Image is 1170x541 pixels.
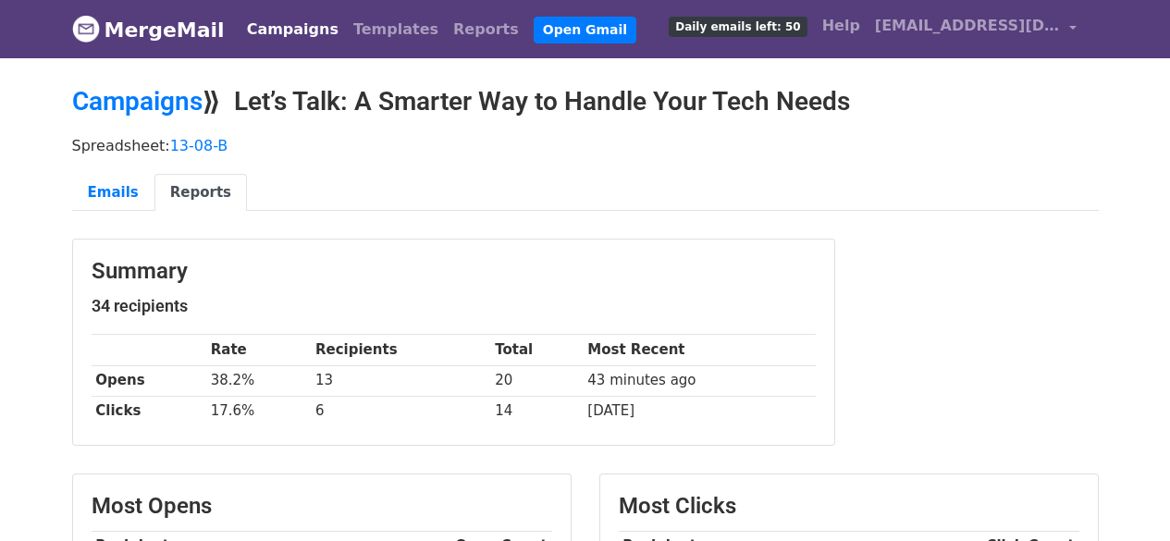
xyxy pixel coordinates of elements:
h5: 34 recipients [92,296,816,316]
td: 17.6% [206,396,311,426]
a: Help [815,7,868,44]
td: 38.2% [206,365,311,396]
a: Campaigns [72,86,203,117]
h3: Most Clicks [619,493,1079,520]
h3: Most Opens [92,493,552,520]
a: Open Gmail [534,17,636,43]
a: Emails [72,174,154,212]
th: Most Recent [584,335,816,365]
th: Clicks [92,396,206,426]
td: 43 minutes ago [584,365,816,396]
a: MergeMail [72,10,225,49]
th: Rate [206,335,311,365]
td: [DATE] [584,396,816,426]
a: Daily emails left: 50 [661,7,814,44]
a: Templates [346,11,446,48]
a: 13-08-B [170,137,228,154]
h3: Summary [92,258,816,285]
td: 6 [311,396,490,426]
a: Reports [154,174,247,212]
a: [EMAIL_ADDRESS][DOMAIN_NAME] [868,7,1084,51]
a: Campaigns [240,11,346,48]
td: 13 [311,365,490,396]
td: 14 [490,396,583,426]
span: [EMAIL_ADDRESS][DOMAIN_NAME] [875,15,1060,37]
a: Reports [446,11,526,48]
th: Recipients [311,335,490,365]
h2: ⟫ Let’s Talk: A Smarter Way to Handle Your Tech Needs [72,86,1099,117]
img: MergeMail logo [72,15,100,43]
td: 20 [490,365,583,396]
span: Daily emails left: 50 [669,17,807,37]
th: Opens [92,365,206,396]
th: Total [490,335,583,365]
p: Spreadsheet: [72,136,1099,155]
